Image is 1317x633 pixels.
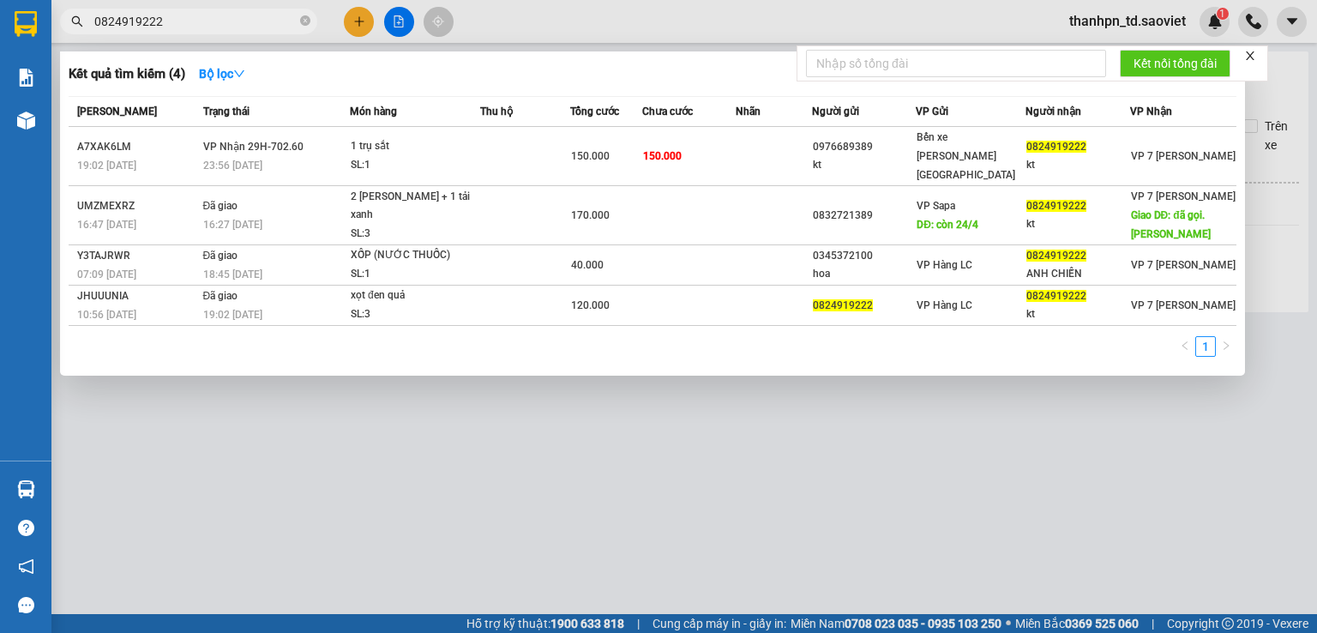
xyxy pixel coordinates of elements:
[806,50,1106,77] input: Nhập số tổng đài
[1026,141,1086,153] span: 0824919222
[77,268,136,280] span: 07:09 [DATE]
[77,197,198,215] div: UMZMEXRZ
[813,299,873,311] span: 0824919222
[1026,290,1086,302] span: 0824919222
[17,69,35,87] img: solution-icon
[1130,105,1172,118] span: VP Nhận
[1026,250,1086,262] span: 0824919222
[185,60,259,87] button: Bộ lọcdown
[1131,299,1236,311] span: VP 7 [PERSON_NAME]
[1026,305,1128,323] div: kt
[1131,259,1236,271] span: VP 7 [PERSON_NAME]
[1175,336,1195,357] li: Previous Page
[351,188,479,225] div: 2 [PERSON_NAME] + 1 tải xanh
[203,268,262,280] span: 18:45 [DATE]
[203,290,238,302] span: Đã giao
[1131,209,1211,240] span: Giao DĐ: đã gọi. [PERSON_NAME]
[1244,50,1256,62] span: close
[17,480,35,498] img: warehouse-icon
[203,141,304,153] span: VP Nhận 29H-702.60
[643,150,682,162] span: 150.000
[917,200,955,212] span: VP Sapa
[18,558,34,575] span: notification
[812,105,859,118] span: Người gửi
[233,68,245,80] span: down
[917,299,972,311] span: VP Hàng LC
[77,160,136,172] span: 19:02 [DATE]
[1134,54,1217,73] span: Kết nối tổng đài
[77,219,136,231] span: 16:47 [DATE]
[203,160,262,172] span: 23:56 [DATE]
[17,112,35,130] img: warehouse-icon
[916,105,948,118] span: VP Gửi
[480,105,513,118] span: Thu hộ
[203,200,238,212] span: Đã giao
[813,138,915,156] div: 0976689389
[1196,337,1215,356] a: 1
[1180,341,1190,351] span: left
[813,247,915,265] div: 0345372100
[813,156,915,174] div: kt
[77,105,157,118] span: [PERSON_NAME]
[736,105,761,118] span: Nhãn
[1026,215,1128,233] div: kt
[1216,336,1236,357] button: right
[351,225,479,244] div: SL: 3
[1131,190,1236,202] span: VP 7 [PERSON_NAME]
[77,138,198,156] div: A7XAK6LM
[813,265,915,283] div: hoa
[570,105,619,118] span: Tổng cước
[1221,341,1231,351] span: right
[351,246,479,265] div: XỐP (NƯỚC THUỐC)
[1026,156,1128,174] div: kt
[71,15,83,27] span: search
[1131,150,1236,162] span: VP 7 [PERSON_NAME]
[571,209,610,221] span: 170.000
[1026,200,1086,212] span: 0824919222
[1025,105,1081,118] span: Người nhận
[69,65,185,83] h3: Kết quả tìm kiếm ( 4 )
[203,309,262,321] span: 19:02 [DATE]
[351,137,479,156] div: 1 trụ sắt
[203,105,250,118] span: Trạng thái
[351,286,479,305] div: xọt đen quả
[351,156,479,175] div: SL: 1
[1175,336,1195,357] button: left
[77,247,198,265] div: Y3TAJRWR
[300,15,310,26] span: close-circle
[15,11,37,37] img: logo-vxr
[1026,265,1128,283] div: ANH CHIẾN
[203,250,238,262] span: Đã giao
[300,14,310,30] span: close-circle
[917,219,978,231] span: DĐ: còn 24/4
[642,105,693,118] span: Chưa cước
[203,219,262,231] span: 16:27 [DATE]
[571,150,610,162] span: 150.000
[199,67,245,81] strong: Bộ lọc
[917,131,1015,181] span: Bến xe [PERSON_NAME] [GEOGRAPHIC_DATA]
[350,105,397,118] span: Món hàng
[18,520,34,536] span: question-circle
[813,207,915,225] div: 0832721389
[571,259,604,271] span: 40.000
[18,597,34,613] span: message
[1216,336,1236,357] li: Next Page
[94,12,297,31] input: Tìm tên, số ĐT hoặc mã đơn
[571,299,610,311] span: 120.000
[1195,336,1216,357] li: 1
[351,305,479,324] div: SL: 3
[351,265,479,284] div: SL: 1
[1120,50,1230,77] button: Kết nối tổng đài
[917,259,972,271] span: VP Hàng LC
[77,309,136,321] span: 10:56 [DATE]
[77,287,198,305] div: JHUUUNIA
